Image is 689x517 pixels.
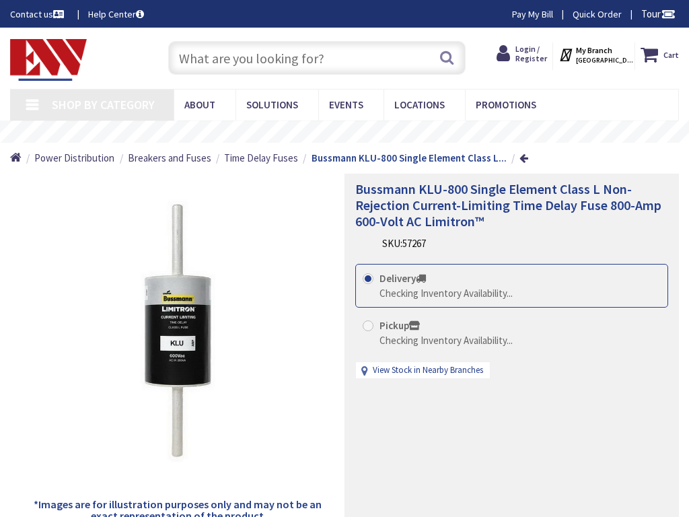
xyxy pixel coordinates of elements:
span: 57267 [402,237,426,250]
a: Time Delay Fuses [224,151,298,165]
strong: Cart [663,42,679,67]
strong: My Branch [576,45,612,55]
a: Help Center [88,7,144,21]
img: Bussmann KLU-800 Single Element Class L Non-Rejection Current-Limiting Time Delay Fuse 800-Amp 60... [20,174,334,488]
a: View Stock in Nearby Branches [373,364,483,377]
span: Promotions [476,98,536,111]
div: Checking Inventory Availability... [379,286,513,300]
span: Power Distribution [34,151,114,164]
strong: Bussmann KLU-800 Single Element Class L... [312,151,507,164]
span: Events [329,98,363,111]
img: Electrical Wholesalers, Inc. [10,39,87,81]
strong: Delivery [379,272,426,285]
span: [GEOGRAPHIC_DATA], [GEOGRAPHIC_DATA] [576,56,633,65]
div: My Branch [GEOGRAPHIC_DATA], [GEOGRAPHIC_DATA] [558,42,629,67]
span: Login / Register [515,44,547,63]
span: Breakers and Fuses [128,151,211,164]
span: Bussmann KLU-800 Single Element Class L Non-Rejection Current-Limiting Time Delay Fuse 800-Amp 60... [355,180,661,230]
a: Pay My Bill [512,7,553,21]
input: What are you looking for? [168,41,465,75]
span: Shop By Category [52,97,155,112]
strong: Pickup [379,319,420,332]
span: Time Delay Fuses [224,151,298,164]
rs-layer: Free Same Day Pickup at 19 Locations [250,126,456,138]
a: Login / Register [497,42,547,65]
a: Quick Order [573,7,622,21]
a: Breakers and Fuses [128,151,211,165]
a: Cart [641,42,679,67]
div: SKU: [382,236,426,250]
span: Locations [394,98,445,111]
div: Checking Inventory Availability... [379,333,513,347]
span: Tour [641,7,676,20]
span: Solutions [246,98,298,111]
span: About [184,98,215,111]
a: Power Distribution [34,151,114,165]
